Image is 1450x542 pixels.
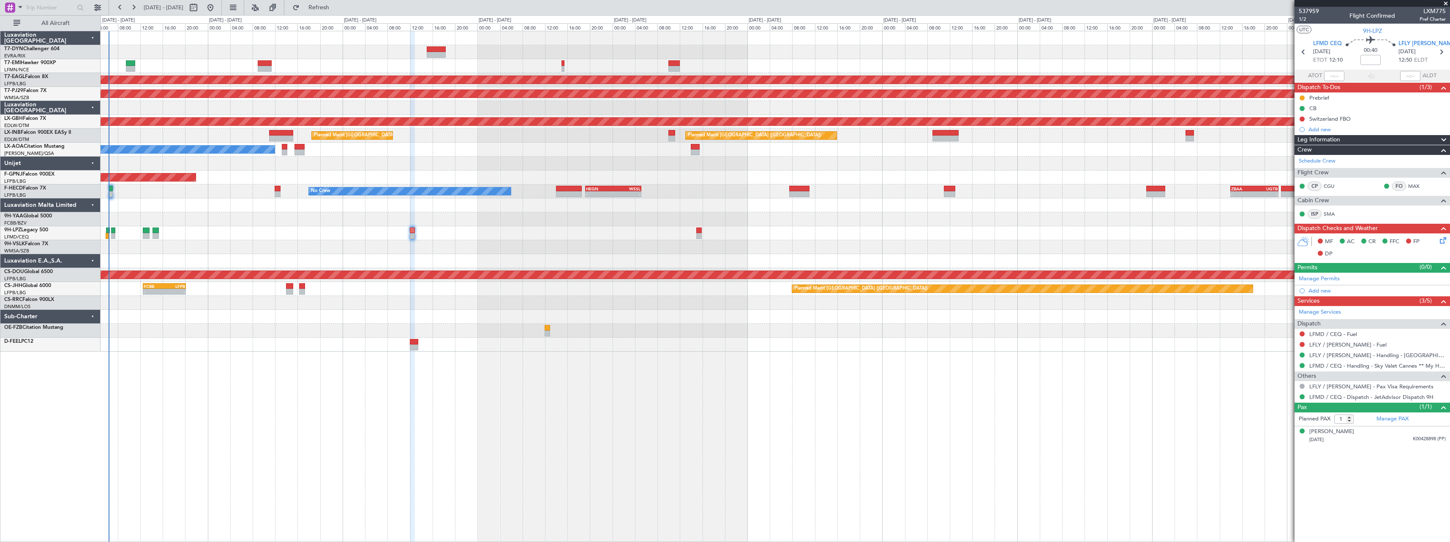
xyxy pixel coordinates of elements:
[144,4,183,11] span: [DATE] - [DATE]
[185,23,207,31] div: 20:00
[1420,296,1432,305] span: (3/5)
[500,23,523,31] div: 04:00
[314,129,395,142] div: Planned Maint [GEOGRAPHIC_DATA]
[164,284,185,289] div: LFPB
[253,23,275,31] div: 08:00
[4,276,26,282] a: LFPB/LBG
[1297,319,1321,329] span: Dispatch
[972,23,995,31] div: 16:00
[725,23,747,31] div: 20:00
[144,284,164,289] div: FCBB
[164,289,185,294] div: -
[1324,182,1343,190] a: CGU
[1220,23,1242,31] div: 12:00
[4,283,22,288] span: CS-JHH
[208,23,230,31] div: 00:00
[311,185,330,198] div: No Crew
[1231,192,1254,197] div: -
[4,53,25,59] a: EVRA/RIX
[586,186,613,191] div: HEGN
[1265,23,1287,31] div: 20:00
[792,23,815,31] div: 08:00
[1231,186,1254,191] div: ZBAA
[1130,23,1152,31] div: 20:00
[1420,83,1432,92] span: (1/3)
[1309,115,1351,122] div: Switzerland FBO
[4,339,21,344] span: D-FEEL
[365,23,387,31] div: 04:00
[927,23,950,31] div: 08:00
[118,23,140,31] div: 08:00
[1297,224,1378,233] span: Dispatch Checks and Weather
[1420,402,1432,411] span: (1/1)
[4,178,26,184] a: LFPB/LBG
[882,23,905,31] div: 00:00
[1408,182,1427,190] a: MAX
[4,144,24,149] span: LX-AOA
[4,130,71,135] a: LX-INBFalcon 900EX EASy II
[102,17,135,24] div: [DATE] - [DATE]
[1308,287,1446,294] div: Add new
[4,241,48,247] a: 9H-VSLKFalcon 7X
[1398,56,1412,65] span: 12:50
[4,88,23,93] span: T7-PJ29
[1313,48,1330,56] span: [DATE]
[1347,238,1355,246] span: AC
[4,228,48,233] a: 9H-LPZLegacy 500
[1297,371,1316,381] span: Others
[860,23,882,31] div: 20:00
[1309,428,1354,436] div: [PERSON_NAME]
[4,214,52,219] a: 9H-YAAGlobal 5000
[455,23,477,31] div: 20:00
[433,23,455,31] div: 16:00
[1364,46,1377,55] span: 00:40
[815,23,837,31] div: 12:00
[770,23,792,31] div: 04:00
[688,129,821,142] div: Planned Maint [GEOGRAPHIC_DATA] ([GEOGRAPHIC_DATA])
[4,220,27,226] a: FCBB/BZV
[1017,23,1040,31] div: 00:00
[1297,196,1329,206] span: Cabin Crew
[613,186,641,191] div: WSSL
[590,23,612,31] div: 20:00
[4,325,22,330] span: OE-FZB
[320,23,343,31] div: 20:00
[4,81,26,87] a: LFPB/LBG
[586,192,613,197] div: -
[1325,250,1333,258] span: DP
[4,116,46,121] a: LX-GBHFalcon 7X
[4,339,33,344] a: D-FEELPC12
[1420,16,1446,23] span: Pref Charter
[1297,83,1340,92] span: Dispatch To-Dos
[1420,263,1432,271] span: (0/0)
[1297,168,1329,178] span: Flight Crew
[4,228,21,233] span: 9H-LPZ
[1297,135,1340,145] span: Leg Information
[477,23,500,31] div: 00:00
[1197,23,1219,31] div: 08:00
[4,325,63,330] a: OE-FZBCitation Mustang
[4,186,23,191] span: F-HECD
[343,23,365,31] div: 00:00
[4,130,21,135] span: LX-INB
[4,297,22,302] span: CS-RRC
[1329,56,1343,65] span: 12:10
[4,234,29,240] a: LFMD/CEQ
[4,60,21,65] span: T7-EMI
[567,23,590,31] div: 16:00
[1085,23,1107,31] div: 12:00
[1299,275,1340,283] a: Manage Permits
[1152,23,1175,31] div: 00:00
[9,16,92,30] button: All Aircraft
[1297,145,1312,155] span: Crew
[4,122,29,129] a: EDLW/DTM
[1299,157,1336,165] a: Schedule Crew
[837,23,860,31] div: 16:00
[1299,7,1319,16] span: 537959
[1308,182,1322,191] div: CP
[4,304,30,310] a: DNMM/LOS
[1062,23,1085,31] div: 08:00
[1299,415,1330,423] label: Planned PAX
[1313,56,1327,65] span: ETOT
[614,17,646,24] div: [DATE] - [DATE]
